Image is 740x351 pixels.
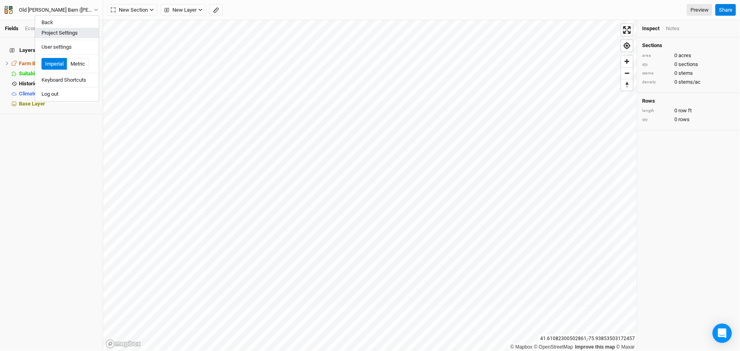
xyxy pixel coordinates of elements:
button: Imperial [41,58,67,70]
span: stems [678,70,693,77]
button: User settings [35,42,99,52]
button: Zoom out [621,67,633,79]
h4: Layers [5,42,98,58]
span: Base Layer [19,101,45,107]
a: Fields [5,25,19,31]
div: 0 [642,78,735,86]
a: Maxar [616,344,635,350]
a: Mapbox logo [106,339,141,349]
span: New Layer [164,6,197,14]
div: length [642,108,670,114]
div: 0 [642,107,735,114]
span: New Section [111,6,148,14]
button: Reset bearing to north [621,79,633,91]
div: Old Carter Barn (Lewis) [19,6,94,14]
button: New Layer [161,4,206,16]
div: Historical Land Use (U.S.) [19,81,98,87]
div: 0 [642,70,735,77]
button: Zoom in [621,56,633,67]
span: Farm Boundary [19,60,54,66]
a: OpenStreetMap [534,344,573,350]
div: qty [642,62,670,68]
div: area [642,53,670,59]
button: Metric [67,58,89,70]
h4: Rows [642,98,735,104]
div: Notes [666,25,680,32]
button: Shortcut: M [209,4,223,16]
div: qty [642,117,670,123]
button: New Section [107,4,158,16]
div: Old [PERSON_NAME] Barn ([PERSON_NAME]) [19,6,94,14]
span: Historical Land Use (U.S.) [19,81,79,87]
div: Inspect [642,25,659,32]
span: stems/ac [678,78,701,86]
div: 0 [642,52,735,59]
button: Log out [35,89,99,99]
div: stems [642,70,670,76]
div: Economics [25,25,50,32]
button: Find my location [621,40,633,52]
div: Farm Boundary [19,60,98,67]
span: Suitability (U.S.) [19,70,57,76]
div: 0 [642,116,735,123]
div: 41.61082300502861 , -75.93853503172457 [538,334,637,343]
a: Mapbox [510,344,533,350]
a: Preview [687,4,712,16]
span: row ft [678,107,692,114]
button: Project Settings [35,28,99,38]
button: Old [PERSON_NAME] Barn ([PERSON_NAME]) [4,6,99,14]
div: Climate (U.S.) [19,91,98,97]
button: Enter fullscreen [621,24,633,36]
span: Zoom out [621,68,633,79]
span: rows [678,116,690,123]
div: Open Intercom Messenger [713,324,732,343]
h4: Sections [642,42,735,49]
button: Share [715,4,736,16]
span: acres [678,52,691,59]
span: Climate (U.S.) [19,91,52,97]
div: Suitability (U.S.) [19,70,98,77]
button: Keyboard Shortcuts [35,75,99,85]
a: Improve this map [575,344,615,350]
span: sections [678,61,698,68]
div: Base Layer [19,101,98,107]
div: 0 [642,61,735,68]
div: density [642,79,670,85]
button: Back [35,17,99,28]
